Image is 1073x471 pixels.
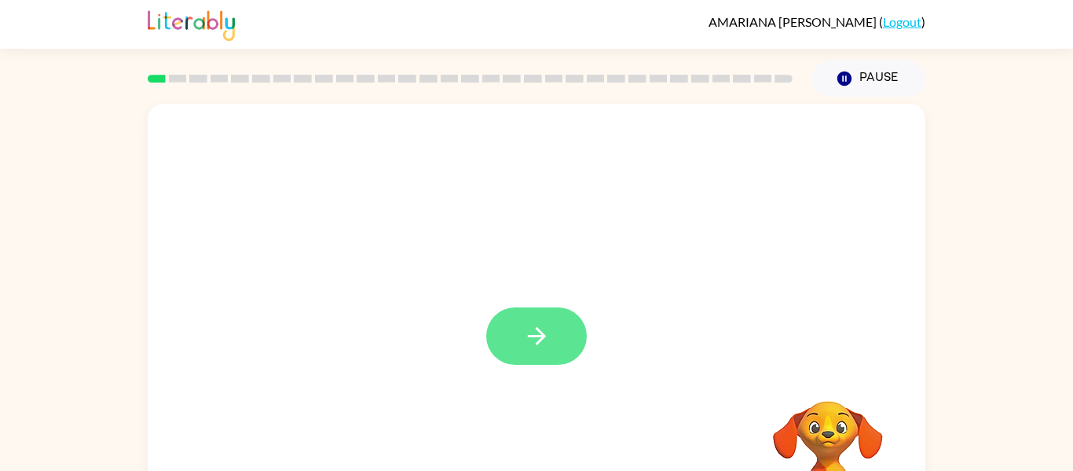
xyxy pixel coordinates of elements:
[811,61,925,97] button: Pause
[148,6,235,41] img: Literably
[883,14,921,29] a: Logout
[709,14,879,29] span: AMARIANA [PERSON_NAME]
[709,14,925,29] div: ( )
